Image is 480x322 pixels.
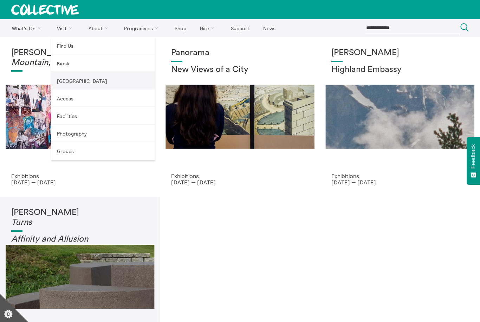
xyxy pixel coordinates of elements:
[11,235,79,243] em: Affinity and Allusi
[171,48,309,58] h1: Panorama
[171,173,309,179] p: Exhibitions
[331,179,469,185] p: [DATE] — [DATE]
[470,144,476,169] span: Feedback
[168,19,192,37] a: Shop
[51,37,155,54] a: Find Us
[331,48,469,58] h1: [PERSON_NAME]
[171,65,309,75] h2: New Views of a City
[160,37,320,197] a: Collective Panorama June 2025 small file 8 Panorama New Views of a City Exhibitions [DATE] — [DATE]
[51,54,155,72] a: Kiosk
[51,142,155,160] a: Groups
[11,48,149,67] h1: [PERSON_NAME]:
[51,72,155,90] a: [GEOGRAPHIC_DATA]
[51,90,155,107] a: Access
[11,173,149,179] p: Exhibitions
[51,107,155,125] a: Facilities
[11,208,149,227] h1: [PERSON_NAME]
[194,19,223,37] a: Hire
[225,19,255,37] a: Support
[6,19,50,37] a: What's On
[51,125,155,142] a: Photography
[79,235,88,243] em: on
[11,218,32,226] em: Turns
[11,48,122,67] em: Fire on the Mountain, Light on the Hill
[257,19,281,37] a: News
[51,19,81,37] a: Visit
[320,37,480,197] a: Solar wheels 17 [PERSON_NAME] Highland Embassy Exhibitions [DATE] — [DATE]
[331,65,469,75] h2: Highland Embassy
[11,179,149,185] p: [DATE] — [DATE]
[118,19,167,37] a: Programmes
[467,137,480,185] button: Feedback - Show survey
[171,179,309,185] p: [DATE] — [DATE]
[331,173,469,179] p: Exhibitions
[82,19,117,37] a: About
